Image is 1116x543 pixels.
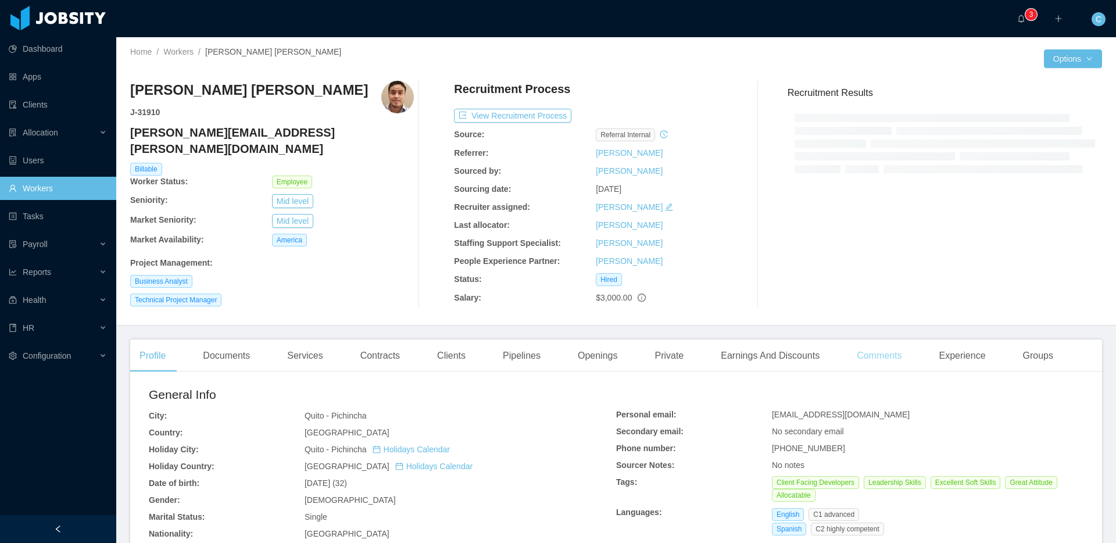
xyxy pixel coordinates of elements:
span: C2 highly competent [811,523,884,535]
b: Staffing Support Specialist: [454,238,561,248]
span: Payroll [23,240,48,249]
span: / [198,47,201,56]
b: Country: [149,428,183,437]
h3: [PERSON_NAME] [PERSON_NAME] [130,81,368,99]
span: No secondary email [772,427,844,436]
b: Secondary email: [616,427,684,436]
span: [DEMOGRAPHIC_DATA] [305,495,396,505]
b: Sourcer Notes: [616,460,674,470]
div: Openings [568,340,627,372]
b: Holiday Country: [149,462,214,471]
i: icon: file-protect [9,240,17,248]
a: Home [130,47,152,56]
span: [DATE] [596,184,621,194]
a: icon: calendarHolidays Calendar [373,445,450,454]
span: No notes [772,460,804,470]
b: Status: [454,274,481,284]
i: icon: solution [9,128,17,137]
b: People Experience Partner: [454,256,560,266]
a: [PERSON_NAME] [596,220,663,230]
div: Clients [428,340,475,372]
span: C1 advanced [809,508,859,521]
div: Experience [929,340,995,372]
sup: 3 [1025,9,1037,20]
div: Profile [130,340,175,372]
b: Referrer: [454,148,488,158]
b: Recruiter assigned: [454,202,530,212]
span: [GEOGRAPHIC_DATA] [305,529,389,538]
span: English [772,508,804,521]
a: icon: calendarHolidays Calendar [395,462,473,471]
div: Private [645,340,693,372]
a: icon: pie-chartDashboard [9,37,107,60]
a: [PERSON_NAME] [596,166,663,176]
span: Billable [130,163,162,176]
span: HR [23,323,34,333]
a: [PERSON_NAME] [596,148,663,158]
i: icon: history [660,130,668,138]
span: Leadership Skills [864,476,926,489]
span: Referral internal [596,128,655,141]
div: Pipelines [493,340,550,372]
h4: Recruitment Process [454,81,570,97]
strong: J- 31910 [130,108,160,117]
b: Market Availability: [130,235,204,244]
i: icon: medicine-box [9,296,17,304]
b: Holiday City: [149,445,199,454]
a: icon: userWorkers [9,177,107,200]
span: Allocatable [772,489,815,502]
div: Groups [1014,340,1063,372]
div: Documents [194,340,259,372]
b: Sourced by: [454,166,501,176]
b: Phone number: [616,444,676,453]
button: Optionsicon: down [1044,49,1102,68]
b: Source: [454,130,484,139]
a: [PERSON_NAME] [596,256,663,266]
a: icon: robotUsers [9,149,107,172]
a: [PERSON_NAME] [596,202,663,212]
a: Workers [163,47,194,56]
i: icon: calendar [395,462,403,470]
img: 81b7094f-dca1-4747-92ea-50cda6350039_671a51a31c3e8-400w.png [381,81,414,113]
span: [GEOGRAPHIC_DATA] [305,428,389,437]
span: / [156,47,159,56]
b: Seniority: [130,195,168,205]
span: Allocation [23,128,58,137]
div: Comments [847,340,911,372]
a: [PERSON_NAME] [596,238,663,248]
a: icon: appstoreApps [9,65,107,88]
b: City: [149,411,167,420]
span: Client Facing Developers [772,476,859,489]
a: icon: auditClients [9,93,107,116]
b: Market Seniority: [130,215,196,224]
b: Date of birth: [149,478,199,488]
span: Single [305,512,327,521]
span: Reports [23,267,51,277]
b: Personal email: [616,410,677,419]
span: Health [23,295,46,305]
b: Salary: [454,293,481,302]
span: Technical Project Manager [130,294,221,306]
span: Configuration [23,351,71,360]
i: icon: calendar [373,445,381,453]
i: icon: setting [9,352,17,360]
a: icon: exportView Recruitment Process [454,111,571,120]
span: America [272,234,307,247]
span: [GEOGRAPHIC_DATA] [305,462,473,471]
b: Project Management : [130,258,213,267]
span: Business Analyst [130,275,192,288]
span: $3,000.00 [596,293,632,302]
span: Hired [596,273,622,286]
a: icon: profileTasks [9,205,107,228]
button: Mid level [272,214,313,228]
h3: Recruitment Results [788,85,1102,100]
b: Sourcing date: [454,184,511,194]
span: Excellent Soft Skills [931,476,1001,489]
i: icon: plus [1054,15,1063,23]
span: Quito - Pichincha [305,411,367,420]
div: Earnings And Discounts [711,340,829,372]
span: [EMAIL_ADDRESS][DOMAIN_NAME] [772,410,910,419]
span: [PHONE_NUMBER] [772,444,845,453]
h2: General Info [149,385,616,404]
span: [DATE] (32) [305,478,347,488]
